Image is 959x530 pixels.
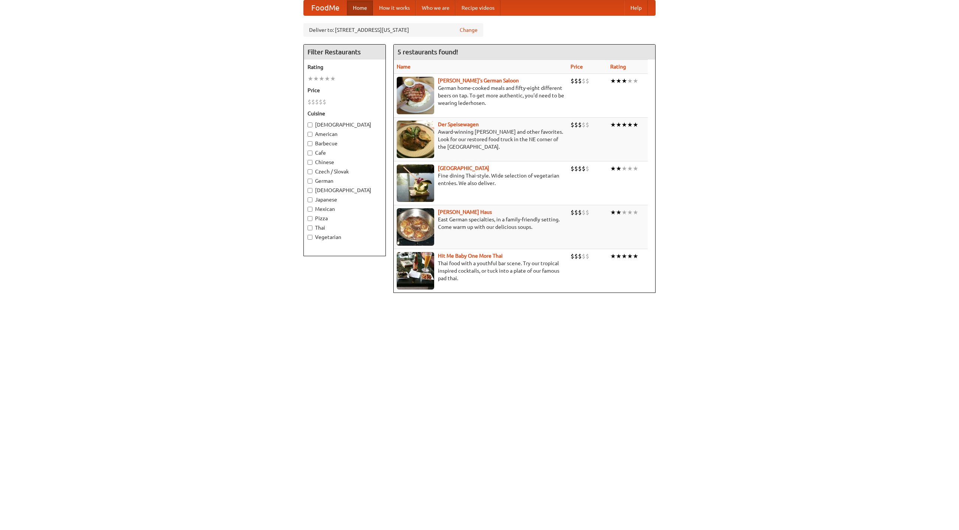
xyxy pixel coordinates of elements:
li: $ [574,252,578,260]
li: $ [574,77,578,85]
li: $ [578,77,582,85]
li: $ [578,164,582,173]
h5: Price [308,87,382,94]
input: [DEMOGRAPHIC_DATA] [308,188,312,193]
p: East German specialties, in a family-friendly setting. Come warm up with our delicious soups. [397,216,565,231]
li: $ [586,164,589,173]
li: ★ [621,252,627,260]
li: $ [578,252,582,260]
a: Home [347,0,373,15]
label: Mexican [308,205,382,213]
li: $ [571,121,574,129]
li: $ [582,77,586,85]
input: Cafe [308,151,312,155]
li: $ [574,164,578,173]
a: How it works [373,0,416,15]
li: $ [586,252,589,260]
li: $ [586,77,589,85]
a: [GEOGRAPHIC_DATA] [438,165,489,171]
li: $ [571,252,574,260]
li: ★ [308,75,313,83]
ng-pluralize: 5 restaurants found! [397,48,458,55]
li: ★ [621,208,627,216]
li: ★ [633,77,638,85]
li: ★ [616,252,621,260]
p: Fine dining Thai-style. Wide selection of vegetarian entrées. We also deliver. [397,172,565,187]
li: ★ [627,252,633,260]
label: Czech / Slovak [308,168,382,175]
img: satay.jpg [397,164,434,202]
li: $ [582,121,586,129]
b: Der Speisewagen [438,121,479,127]
input: [DEMOGRAPHIC_DATA] [308,122,312,127]
li: ★ [627,208,633,216]
li: ★ [633,208,638,216]
li: $ [582,208,586,216]
input: Thai [308,225,312,230]
img: speisewagen.jpg [397,121,434,158]
a: [PERSON_NAME]'s German Saloon [438,78,519,84]
li: ★ [610,164,616,173]
a: Price [571,64,583,70]
h5: Rating [308,63,382,71]
li: $ [574,208,578,216]
li: $ [311,98,315,106]
label: Barbecue [308,140,382,147]
a: Who we are [416,0,456,15]
li: ★ [610,121,616,129]
label: [DEMOGRAPHIC_DATA] [308,187,382,194]
li: $ [571,164,574,173]
li: ★ [616,164,621,173]
div: Deliver to: [STREET_ADDRESS][US_STATE] [303,23,483,37]
label: Thai [308,224,382,231]
li: $ [578,208,582,216]
li: $ [586,208,589,216]
label: Vegetarian [308,233,382,241]
li: $ [323,98,326,106]
li: $ [319,98,323,106]
img: esthers.jpg [397,77,434,114]
a: [PERSON_NAME] Haus [438,209,492,215]
li: ★ [616,208,621,216]
a: Name [397,64,411,70]
li: $ [586,121,589,129]
label: [DEMOGRAPHIC_DATA] [308,121,382,128]
label: Chinese [308,158,382,166]
li: $ [574,121,578,129]
li: $ [571,77,574,85]
li: ★ [621,164,627,173]
li: $ [582,164,586,173]
li: ★ [621,121,627,129]
img: babythai.jpg [397,252,434,290]
input: Chinese [308,160,312,165]
input: Pizza [308,216,312,221]
li: ★ [627,77,633,85]
p: Thai food with a youthful bar scene. Try our tropical inspired cocktails, or tuck into a plate of... [397,260,565,282]
a: Rating [610,64,626,70]
li: ★ [616,121,621,129]
h4: Filter Restaurants [304,45,385,60]
input: Czech / Slovak [308,169,312,174]
li: ★ [621,77,627,85]
li: ★ [610,77,616,85]
a: Hit Me Baby One More Thai [438,253,503,259]
label: Japanese [308,196,382,203]
p: German home-cooked meals and fifty-eight different beers on tap. To get more authentic, you'd nee... [397,84,565,107]
h5: Cuisine [308,110,382,117]
li: ★ [330,75,336,83]
li: ★ [633,252,638,260]
li: ★ [616,77,621,85]
li: ★ [633,164,638,173]
li: $ [571,208,574,216]
input: Barbecue [308,141,312,146]
input: Japanese [308,197,312,202]
input: American [308,132,312,137]
label: American [308,130,382,138]
input: German [308,179,312,184]
label: German [308,177,382,185]
li: $ [315,98,319,106]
